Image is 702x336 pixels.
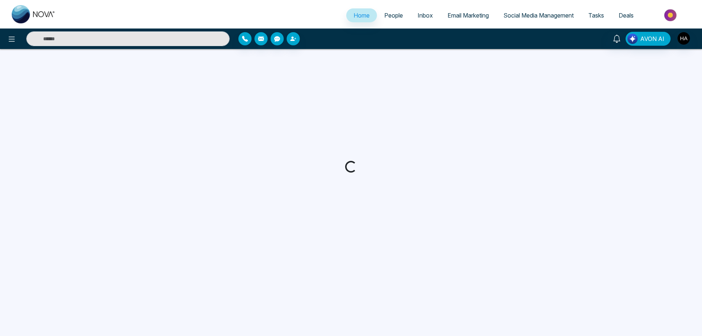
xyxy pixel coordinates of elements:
span: Tasks [588,12,604,19]
a: Home [346,8,377,22]
img: Lead Flow [627,34,638,44]
a: Email Marketing [440,8,496,22]
span: Home [354,12,370,19]
span: Social Media Management [503,12,574,19]
a: Deals [611,8,641,22]
img: Nova CRM Logo [12,5,56,23]
img: User Avatar [678,32,690,45]
a: Inbox [410,8,440,22]
a: People [377,8,410,22]
span: AVON AI [640,34,664,43]
a: Tasks [581,8,611,22]
a: Social Media Management [496,8,581,22]
span: People [384,12,403,19]
img: Market-place.gif [645,7,698,23]
span: Inbox [418,12,433,19]
span: Email Marketing [448,12,489,19]
button: AVON AI [626,32,671,46]
span: Deals [619,12,634,19]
